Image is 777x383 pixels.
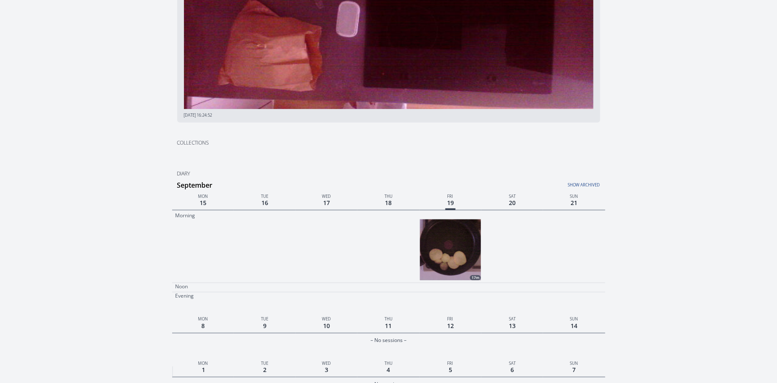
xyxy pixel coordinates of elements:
p: Morning [176,212,195,219]
span: 16 [260,197,270,208]
span: 8 [200,320,206,331]
a: Show archived [456,177,600,188]
span: 10 [321,320,332,331]
p: Thu [357,315,419,322]
p: Wed [296,192,357,200]
p: Fri [420,359,481,367]
p: Wed [296,359,357,367]
p: Tue [234,315,296,322]
p: Sun [543,192,605,200]
span: 18 [384,197,394,208]
p: Sun [543,315,605,322]
span: 21 [569,197,579,208]
span: [DATE] 16:24:52 [184,112,212,118]
p: Noon [176,283,188,290]
span: 15 [198,197,208,208]
span: 9 [261,320,268,331]
span: 11 [384,320,394,331]
span: 13 [507,320,517,331]
span: 14 [569,320,579,331]
span: 19 [445,197,456,210]
p: Sun [543,359,605,367]
span: 17 [321,197,332,208]
p: Evening [176,293,194,299]
p: Mon [172,315,234,322]
h3: September [177,178,605,192]
span: 5 [447,364,454,375]
p: Mon [172,192,234,200]
span: 7 [571,364,577,375]
p: Tue [234,192,296,200]
h2: Collections [172,140,386,147]
span: 1 [200,364,207,375]
p: Mon [172,359,234,367]
p: Thu [357,359,419,367]
span: 12 [445,320,456,331]
span: 2 [261,364,268,375]
p: Tue [234,359,296,367]
p: Sat [481,359,543,367]
span: 6 [509,364,516,375]
img: 250919071653_thumb.jpeg [420,219,481,280]
a: 17m [420,219,481,280]
div: 17m [470,275,481,280]
p: Fri [420,192,481,200]
h2: Diary [172,170,605,178]
p: Fri [420,315,481,322]
span: 3 [323,364,330,375]
p: Sat [481,315,543,322]
span: 20 [507,197,517,208]
p: Wed [296,315,357,322]
div: – No sessions – [172,335,605,345]
p: Thu [357,192,419,200]
p: Sat [481,192,543,200]
span: 4 [385,364,392,375]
